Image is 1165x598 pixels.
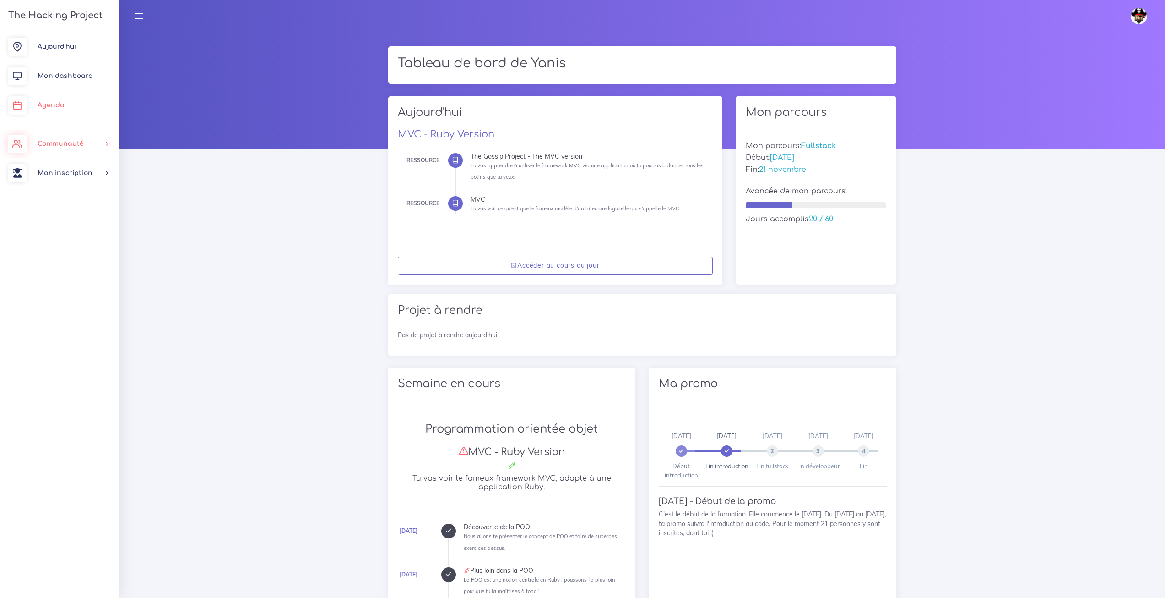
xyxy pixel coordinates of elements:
h1: Tableau de bord de Yanis [398,56,887,71]
span: 21 novembre [759,165,806,174]
h5: Jours accomplis [746,215,887,224]
div: The Gossip Project - The MVC version [471,153,706,159]
span: Aujourd'hui [38,43,76,50]
span: Mon dashboard [38,72,93,79]
span: [DATE] [763,432,782,439]
span: [DATE] [672,432,691,439]
span: [DATE] [808,432,828,439]
a: [DATE] [400,571,417,578]
span: Fin introduction [705,462,748,470]
div: Plus loin dans la POO [464,567,626,574]
div: Ressource [406,155,439,165]
a: Accéder au cours du jour [398,257,713,275]
span: 4 [858,445,869,457]
p: C'est le début de la formation. Elle commence le [DATE]. Du [DATE] au [DATE], ta promo suivra l'i... [659,510,887,538]
span: [DATE] [854,432,873,439]
span: [DATE] [717,432,737,439]
span: Fin fullstack [756,462,789,470]
div: Ressource [406,198,439,208]
h5: Tu vas voir le fameux framework MVC, adapté à une application Ruby. [398,474,626,492]
a: MVC - Ruby Version [398,129,494,140]
small: Nous allons te présenter le concept de POO et faire de superbes exercices dessus. [464,533,617,551]
h2: Semaine en cours [398,377,626,390]
span: 1 [721,445,732,457]
div: MVC [471,196,706,203]
div: Découverte de la POO [464,524,626,530]
span: 2 [767,445,778,457]
span: Mon inscription [38,170,92,176]
span: 20 / 60 [809,215,833,223]
h5: Mon parcours: [746,142,887,150]
h2: Ma promo [659,377,887,390]
span: Fin [860,462,868,470]
span: Agenda [38,102,64,109]
h2: Mon parcours [746,106,887,119]
span: Fullstack [801,142,836,150]
h3: The Hacking Project [5,11,103,21]
p: Pas de projet à rendre aujourd'hui [398,330,887,340]
h2: Projet à rendre [398,304,887,317]
h5: Avancée de mon parcours: [746,187,887,196]
h4: [DATE] - Début de la promo [659,496,887,506]
h5: Fin: [746,165,887,174]
span: Début introduction [665,462,698,479]
small: Tu vas apprendre à utiliser le framework MVC via une application où tu pourras balancer tous les ... [471,162,704,180]
span: 0 [676,445,687,457]
h3: MVC - Ruby Version [398,446,626,458]
a: [DATE] [400,527,417,534]
span: Fin développeur [796,462,840,470]
span: Communauté [38,140,84,147]
small: La POO est une notion centrale en Ruby : poussons-la plus loin pour que tu la maîtrises à fond ! [464,576,615,594]
h2: Programmation orientée objet [398,422,626,436]
img: avatar [1131,8,1147,24]
h5: Début: [746,154,887,162]
small: Tu vas voir ce qu'est que le fameux modèle d'architecture logicielle qui s'appelle le MVC. [471,205,681,212]
span: 3 [813,445,824,457]
span: [DATE] [770,154,794,162]
h2: Aujourd'hui [398,106,713,126]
